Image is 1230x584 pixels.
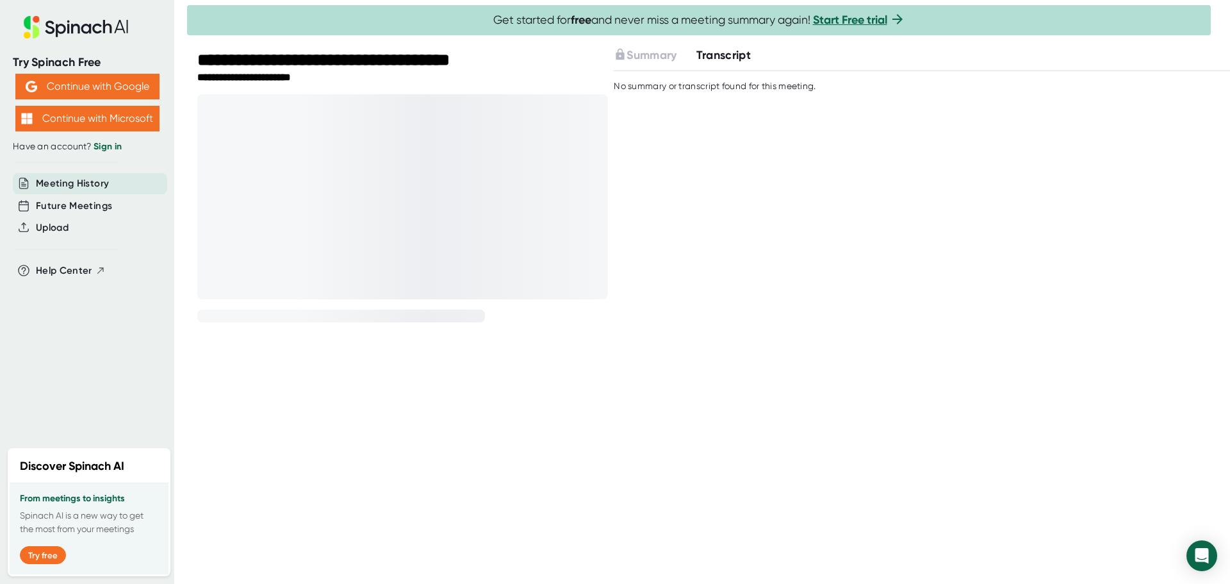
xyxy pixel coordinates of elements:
div: Open Intercom Messenger [1186,540,1217,571]
p: Spinach AI is a new way to get the most from your meetings [20,509,158,536]
button: Continue with Microsoft [15,106,160,131]
button: Meeting History [36,176,109,191]
span: Summary [627,48,676,62]
a: Start Free trial [813,13,887,27]
h3: From meetings to insights [20,494,158,504]
span: Transcript [696,48,751,62]
div: Have an account? [13,141,161,153]
span: Get started for and never miss a meeting summary again! [493,13,905,28]
button: Upload [36,221,69,235]
div: Upgrade to access [614,47,696,64]
img: Aehbyd4JwY73AAAAAElFTkSuQmCC [26,81,37,92]
div: No summary or transcript found for this meeting. [614,81,816,92]
button: Help Center [36,263,106,278]
button: Continue with Google [15,74,160,99]
button: Try free [20,546,66,564]
h2: Discover Spinach AI [20,458,124,475]
a: Sign in [94,141,122,152]
button: Summary [614,47,676,64]
button: Future Meetings [36,199,112,213]
span: Help Center [36,263,92,278]
button: Transcript [696,47,751,64]
div: Try Spinach Free [13,55,161,70]
b: free [571,13,591,27]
